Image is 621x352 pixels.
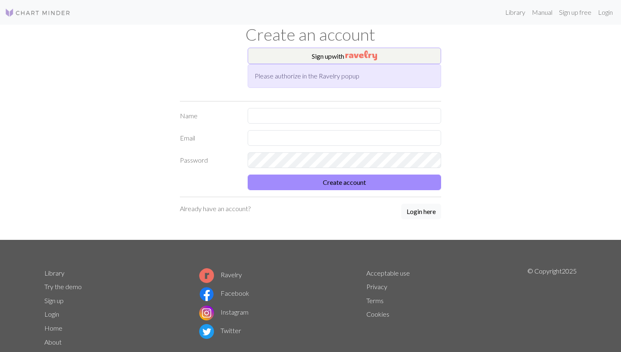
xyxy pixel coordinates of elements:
[248,64,441,88] div: Please authorize in the Ravelry popup
[39,25,582,44] h1: Create an account
[199,271,242,278] a: Ravelry
[199,324,214,339] img: Twitter logo
[366,283,387,290] a: Privacy
[199,308,248,316] a: Instagram
[5,8,71,18] img: Logo
[44,283,82,290] a: Try the demo
[44,310,59,318] a: Login
[175,152,243,168] label: Password
[366,297,384,304] a: Terms
[44,324,62,332] a: Home
[366,310,389,318] a: Cookies
[44,338,62,346] a: About
[199,327,241,334] a: Twitter
[502,4,529,21] a: Library
[345,51,377,60] img: Ravelry
[175,108,243,124] label: Name
[44,297,64,304] a: Sign up
[180,204,251,214] p: Already have an account?
[199,306,214,320] img: Instagram logo
[366,269,410,277] a: Acceptable use
[595,4,616,21] a: Login
[199,268,214,283] img: Ravelry logo
[248,48,441,64] button: Sign upwith
[401,204,441,219] button: Login here
[199,289,249,297] a: Facebook
[248,175,441,190] button: Create account
[44,269,64,277] a: Library
[527,266,577,349] p: © Copyright 2025
[175,130,243,146] label: Email
[556,4,595,21] a: Sign up free
[529,4,556,21] a: Manual
[401,204,441,220] a: Login here
[199,287,214,301] img: Facebook logo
